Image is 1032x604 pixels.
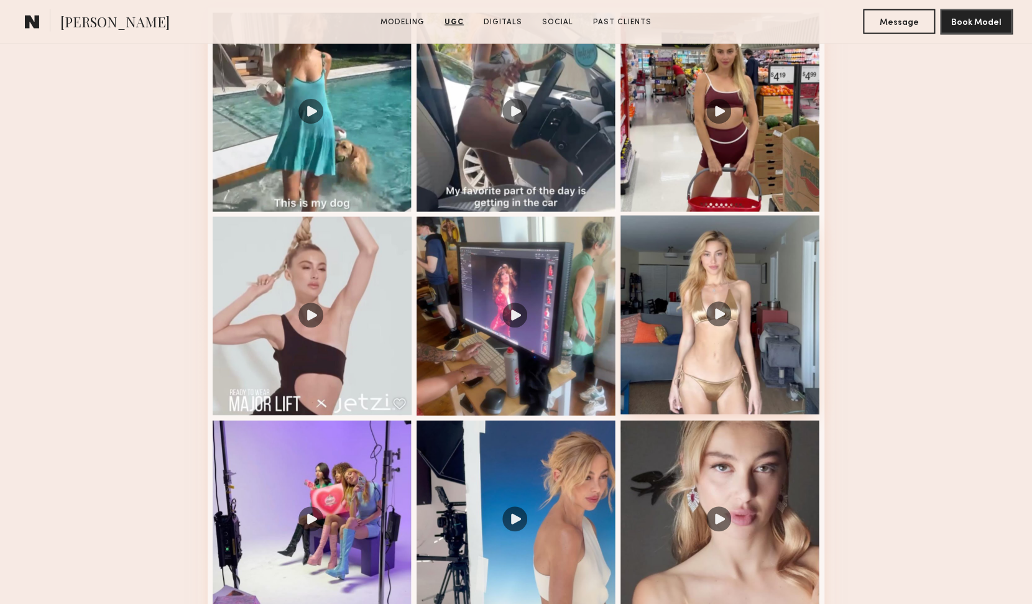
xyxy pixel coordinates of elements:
button: Book Model [940,9,1012,34]
a: Digitals [479,17,527,28]
a: Modeling [375,17,430,28]
a: Past Clients [588,17,657,28]
a: UGC [440,17,469,28]
a: Social [537,17,578,28]
span: [PERSON_NAME] [60,12,170,34]
a: Book Model [940,16,1012,27]
button: Message [863,9,935,34]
